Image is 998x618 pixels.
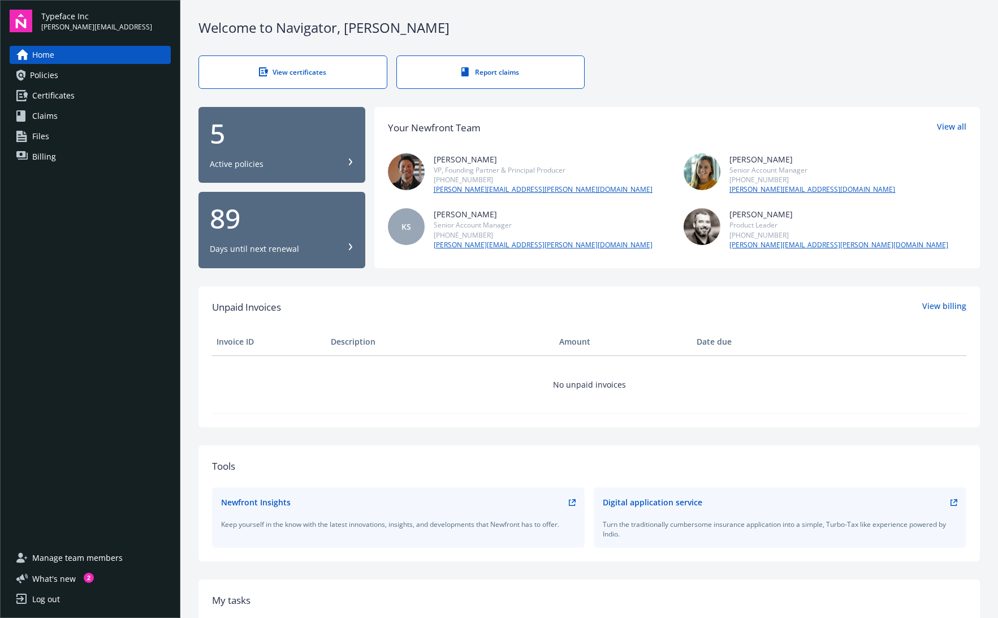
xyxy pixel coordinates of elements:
[32,107,58,125] span: Claims
[434,230,653,240] div: [PHONE_NUMBER]
[434,175,653,184] div: [PHONE_NUMBER]
[32,127,49,145] span: Files
[434,153,653,165] div: [PERSON_NAME]
[210,158,263,170] div: Active policies
[729,220,948,230] div: Product Leader
[212,300,281,315] span: Unpaid Invoices
[434,220,653,230] div: Senior Account Manager
[937,121,966,135] a: View all
[32,87,75,105] span: Certificates
[41,10,171,32] button: Typeface Inc[PERSON_NAME][EMAIL_ADDRESS]
[212,328,326,355] th: Invoice ID
[684,208,720,245] img: photo
[420,67,562,77] div: Report claims
[41,22,152,32] span: [PERSON_NAME][EMAIL_ADDRESS]
[32,46,54,64] span: Home
[684,153,720,190] img: photo
[30,66,58,84] span: Policies
[10,87,171,105] a: Certificates
[10,10,32,32] img: navigator-logo.svg
[692,328,806,355] th: Date due
[198,107,365,183] button: 5Active policies
[729,184,895,195] a: [PERSON_NAME][EMAIL_ADDRESS][DOMAIN_NAME]
[729,175,895,184] div: [PHONE_NUMBER]
[222,67,364,77] div: View certificates
[555,328,692,355] th: Amount
[729,240,948,250] a: [PERSON_NAME][EMAIL_ADDRESS][PERSON_NAME][DOMAIN_NAME]
[729,165,895,175] div: Senior Account Manager
[922,300,966,315] a: View billing
[729,153,895,165] div: [PERSON_NAME]
[210,205,354,232] div: 89
[396,55,585,89] a: Report claims
[388,153,425,190] img: photo
[10,148,171,166] a: Billing
[10,46,171,64] a: Home
[210,243,299,255] div: Days until next renewal
[10,127,171,145] a: Files
[434,208,653,220] div: [PERSON_NAME]
[729,208,948,220] div: [PERSON_NAME]
[401,221,411,233] span: KS
[210,120,354,147] div: 5
[32,148,56,166] span: Billing
[388,121,481,135] div: Your Newfront Team
[434,165,653,175] div: VP, Founding Partner & Principal Producer
[434,184,653,195] a: [PERSON_NAME][EMAIL_ADDRESS][PERSON_NAME][DOMAIN_NAME]
[10,66,171,84] a: Policies
[198,192,365,268] button: 89Days until next renewal
[41,10,152,22] span: Typeface Inc
[434,240,653,250] a: [PERSON_NAME][EMAIL_ADDRESS][PERSON_NAME][DOMAIN_NAME]
[729,230,948,240] div: [PHONE_NUMBER]
[212,459,966,474] div: Tools
[326,328,555,355] th: Description
[10,107,171,125] a: Claims
[198,18,980,37] div: Welcome to Navigator , [PERSON_NAME]
[212,355,966,413] td: No unpaid invoices
[198,55,387,89] a: View certificates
